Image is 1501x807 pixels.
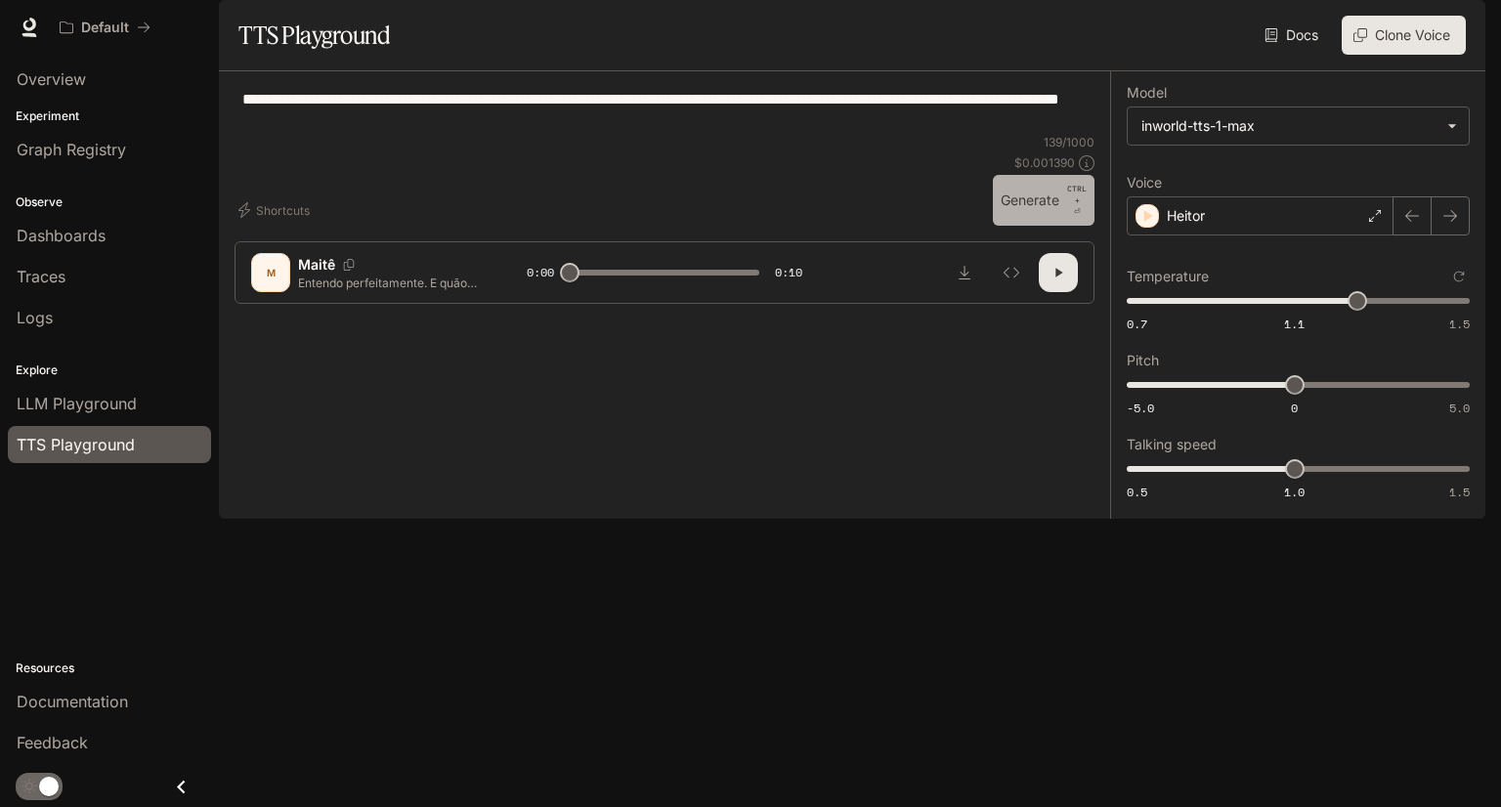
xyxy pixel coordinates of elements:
[1291,400,1298,416] span: 0
[1449,484,1470,500] span: 1.5
[993,175,1094,226] button: GenerateCTRL +⏎
[81,20,129,36] p: Default
[1127,86,1167,100] p: Model
[1067,183,1087,218] p: ⏎
[775,263,802,282] span: 0:10
[1284,316,1305,332] span: 1.1
[335,259,363,271] button: Copy Voice ID
[527,263,554,282] span: 0:00
[992,253,1031,292] button: Inspect
[1261,16,1326,55] a: Docs
[1014,154,1075,171] p: $ 0.001390
[1127,484,1147,500] span: 0.5
[235,194,318,226] button: Shortcuts
[1167,206,1205,226] p: Heitor
[1449,400,1470,416] span: 5.0
[1342,16,1466,55] button: Clone Voice
[1448,266,1470,287] button: Reset to default
[1044,134,1094,150] p: 139 / 1000
[1284,484,1305,500] span: 1.0
[1127,176,1162,190] p: Voice
[1127,400,1154,416] span: -5.0
[298,255,335,275] p: Maitê
[1449,316,1470,332] span: 1.5
[1127,438,1217,451] p: Talking speed
[1141,116,1437,136] div: inworld-tts-1-max
[1127,354,1159,367] p: Pitch
[51,8,159,47] button: All workspaces
[945,253,984,292] button: Download audio
[1128,107,1469,145] div: inworld-tts-1-max
[1127,316,1147,332] span: 0.7
[1067,183,1087,206] p: CTRL +
[298,275,480,291] p: Entendo perfeitamente. E quão confiante você está que vai conseguir fazer esse hábito? Dê uma not...
[238,16,390,55] h1: TTS Playground
[1127,270,1209,283] p: Temperature
[255,257,286,288] div: M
